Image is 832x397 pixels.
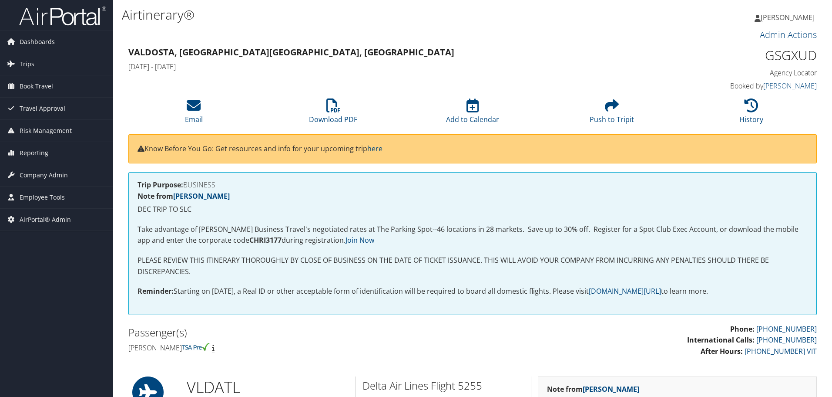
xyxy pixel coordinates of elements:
[128,62,641,71] h4: [DATE] - [DATE]
[20,142,48,164] span: Reporting
[654,68,817,78] h4: Agency Locator
[583,384,639,394] a: [PERSON_NAME]
[20,31,55,53] span: Dashboards
[362,378,524,393] h2: Delta Air Lines Flight 5255
[122,6,590,24] h1: Airtinerary®
[138,143,808,155] p: Know Before You Go: Get resources and info for your upcoming trip
[20,120,72,142] span: Risk Management
[19,6,106,26] img: airportal-logo.png
[138,286,808,297] p: Starting on [DATE], a Real ID or other acceptable form of identification will be required to boar...
[654,46,817,64] h1: GSGXUD
[173,191,230,201] a: [PERSON_NAME]
[446,103,499,124] a: Add to Calendar
[138,224,808,246] p: Take advantage of [PERSON_NAME] Business Travel's negotiated rates at The Parking Spot--46 locati...
[20,53,34,75] span: Trips
[346,235,374,245] a: Join Now
[547,384,639,394] strong: Note from
[20,209,71,231] span: AirPortal® Admin
[589,286,661,296] a: [DOMAIN_NAME][URL]
[756,335,817,345] a: [PHONE_NUMBER]
[590,103,634,124] a: Push to Tripit
[138,180,183,190] strong: Trip Purpose:
[761,13,815,22] span: [PERSON_NAME]
[763,81,817,91] a: [PERSON_NAME]
[138,204,808,215] p: DEC TRIP TO SLC
[730,324,755,334] strong: Phone:
[182,343,210,351] img: tsa-precheck.png
[138,255,808,277] p: PLEASE REVIEW THIS ITINERARY THOROUGHLY BY CLOSE OF BUSINESS ON THE DATE OF TICKET ISSUANCE. THIS...
[20,164,68,186] span: Company Admin
[249,235,282,245] strong: CHRI3177
[367,144,382,153] a: here
[20,75,53,97] span: Book Travel
[756,324,817,334] a: [PHONE_NUMBER]
[138,286,174,296] strong: Reminder:
[760,29,817,41] a: Admin Actions
[128,325,466,340] h2: Passenger(s)
[128,46,454,58] strong: Valdosta, [GEOGRAPHIC_DATA] [GEOGRAPHIC_DATA], [GEOGRAPHIC_DATA]
[20,98,65,119] span: Travel Approval
[739,103,763,124] a: History
[128,343,466,353] h4: [PERSON_NAME]
[745,346,817,356] a: [PHONE_NUMBER] VIT
[701,346,743,356] strong: After Hours:
[755,4,823,31] a: [PERSON_NAME]
[309,103,357,124] a: Download PDF
[20,187,65,208] span: Employee Tools
[654,81,817,91] h4: Booked by
[185,103,203,124] a: Email
[138,191,230,201] strong: Note from
[138,181,808,188] h4: BUSINESS
[687,335,755,345] strong: International Calls:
